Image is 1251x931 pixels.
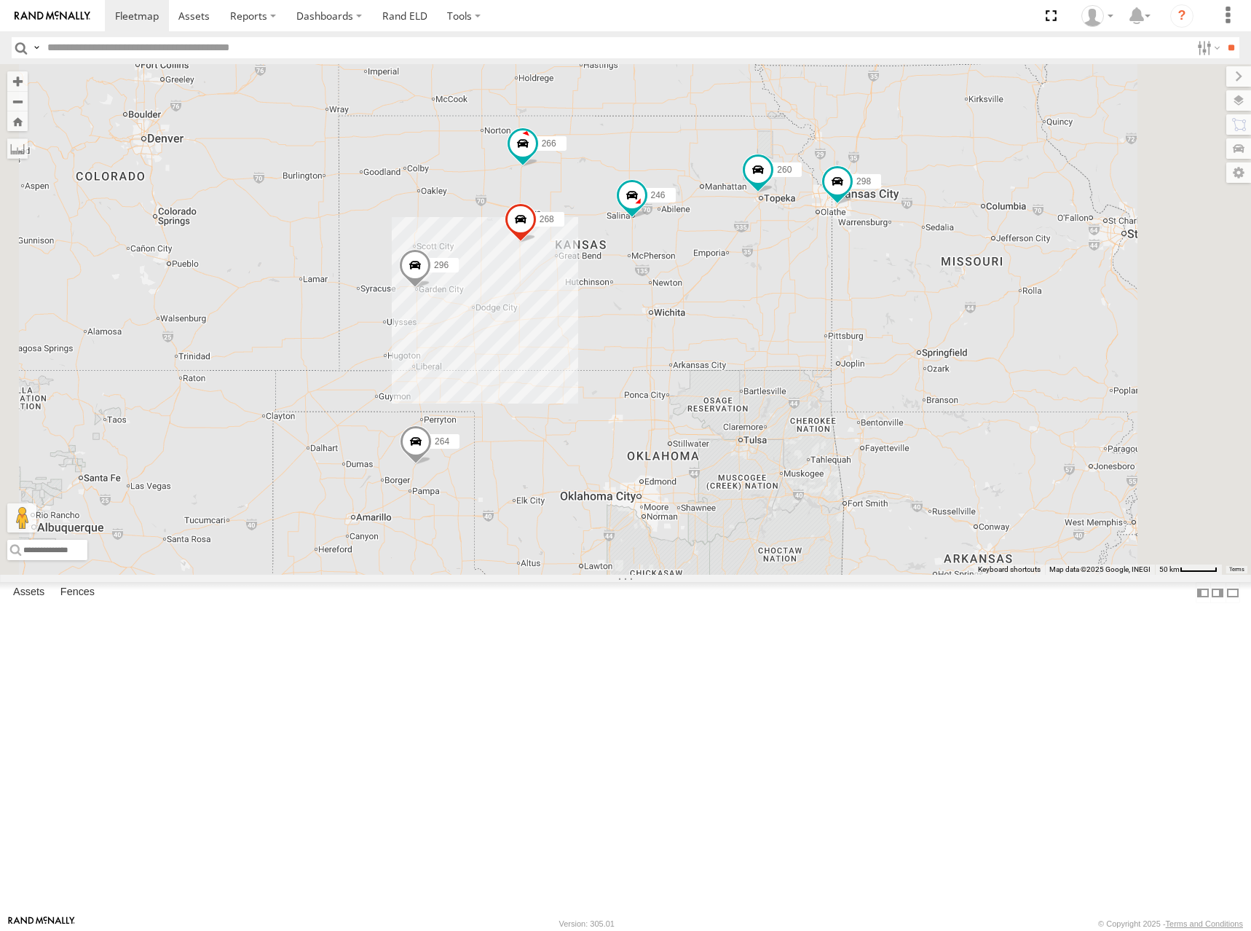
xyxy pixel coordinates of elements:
span: 260 [777,164,792,174]
a: Terms and Conditions [1166,919,1243,928]
label: Measure [7,138,28,159]
label: Hide Summary Table [1226,582,1240,603]
label: Dock Summary Table to the Left [1196,582,1210,603]
span: 268 [540,213,554,224]
label: Dock Summary Table to the Right [1210,582,1225,603]
span: 298 [856,176,871,186]
div: Version: 305.01 [559,919,615,928]
a: Terms [1229,566,1244,572]
span: 296 [434,259,449,270]
span: 246 [651,189,666,200]
i: ? [1170,4,1193,28]
div: © Copyright 2025 - [1098,919,1243,928]
label: Fences [53,583,102,603]
button: Map Scale: 50 km per 48 pixels [1155,565,1222,575]
label: Assets [6,583,52,603]
button: Zoom in [7,71,28,91]
button: Zoom Home [7,111,28,131]
span: 264 [435,436,449,446]
span: Map data ©2025 Google, INEGI [1049,565,1151,573]
label: Search Filter Options [1191,37,1223,58]
a: Visit our Website [8,916,75,931]
img: rand-logo.svg [15,11,90,21]
div: Shane Miller [1076,5,1118,27]
label: Search Query [31,37,42,58]
span: 266 [542,138,556,148]
button: Keyboard shortcuts [978,565,1041,575]
span: 50 km [1159,565,1180,573]
button: Zoom out [7,91,28,111]
button: Drag Pegman onto the map to open Street View [7,503,36,533]
label: Map Settings [1226,162,1251,183]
